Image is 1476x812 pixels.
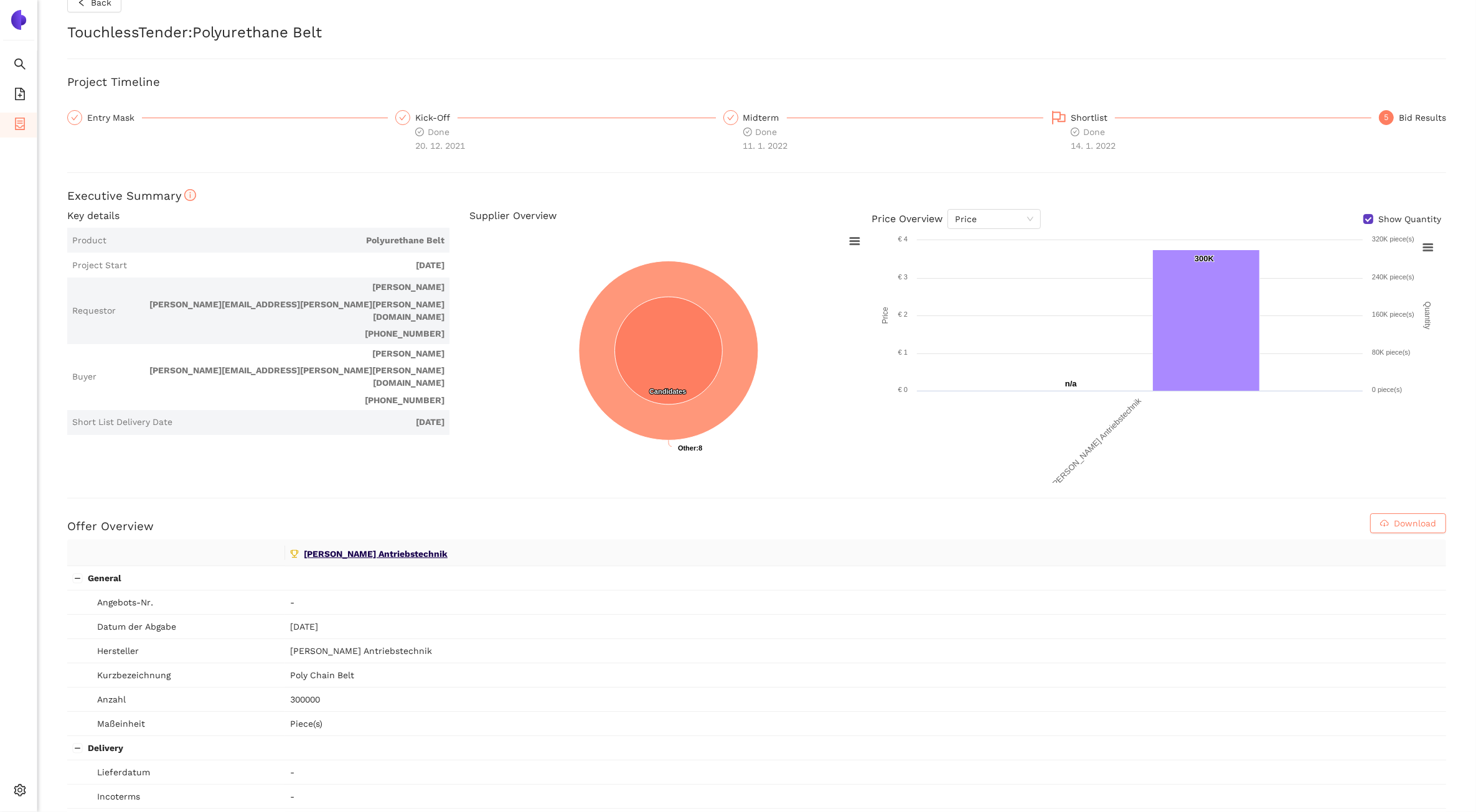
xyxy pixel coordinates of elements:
span: [DATE] [132,259,444,272]
span: file-add [14,83,26,108]
button: cloud-downloadDownload [1370,513,1446,533]
span: Price [955,210,1033,228]
span: check-circle [415,128,424,136]
text: 8 [678,444,702,452]
span: Buyer [72,371,96,383]
div: [PHONE_NUMBER] [101,394,444,407]
div: [PERSON_NAME][EMAIL_ADDRESS][PERSON_NAME][PERSON_NAME][DOMAIN_NAME] [101,365,444,389]
span: - [290,767,294,777]
span: Poly Chain Belt [290,670,354,680]
text: € 3 [898,273,908,281]
span: Project Start [72,259,127,272]
button: Collapse row [73,743,83,753]
td: General [67,566,285,590]
span: 300000 [290,694,320,704]
span: flag [1051,110,1066,125]
div: [PERSON_NAME][EMAIL_ADDRESS][PERSON_NAME][PERSON_NAME][DOMAIN_NAME] [121,299,444,323]
div: [PERSON_NAME] [101,348,444,360]
h3: Offer Overview [67,518,154,534]
td: Angebots-Nr. [67,590,285,615]
text: € 1 [898,348,908,356]
td: Kurzbezeichnung [67,663,285,688]
span: Angebots-Nr. [97,595,280,609]
text: 320K piece(s) [1372,235,1414,243]
div: Midterm [743,110,787,125]
div: [PHONE_NUMBER] [121,328,444,340]
div: Entry Mask [67,110,388,125]
span: cloud-download [1380,519,1389,529]
text: n/a [1065,379,1078,388]
span: container [14,113,26,138]
span: info-circle [184,189,196,201]
div: Entry Mask [87,110,142,125]
span: Maßeinheit [97,717,280,730]
div: Bid Results [1399,110,1446,125]
span: check-circle [1071,128,1079,136]
div: Price Overview [872,209,1041,229]
span: - [290,597,294,607]
span: check [71,114,78,121]
span: Delivery [88,743,123,753]
span: check-circle [743,128,752,136]
h2: TouchlessTender : Polyurethane Belt [67,22,1446,44]
span: Incoterms [97,790,280,803]
span: [DATE] [177,416,444,429]
span: 5 [1384,113,1389,122]
div: [PERSON_NAME] [121,281,444,294]
span: Polyurethane Belt [111,235,444,247]
text: € 2 [898,310,908,318]
div: Shortlist [1071,110,1115,125]
span: Show Quantity [1373,213,1446,226]
span: Done 20. 12. 2021 [415,127,465,151]
tspan: Other: [678,444,698,452]
div: Kick-Off [415,110,458,125]
div: 5Bid Results [1379,110,1446,125]
td: Datum der Abgabe [67,615,285,639]
text: [PERSON_NAME] Antriebstechnik [1049,396,1143,490]
span: Piece(s) [290,719,322,729]
button: Collapse row [73,573,83,583]
div: Shortlistcheck-circleDone14. 1. 2022 [1051,110,1371,152]
span: setting [14,780,26,805]
span: [PERSON_NAME] Antriebstechnik [290,544,1441,561]
text: Quantity [1423,302,1432,330]
b: General [88,573,121,583]
text: 160K piece(s) [1372,310,1414,318]
text: Price [881,307,890,324]
span: check [727,114,735,121]
span: Anzahl [97,693,280,706]
text: 240K piece(s) [1372,273,1414,281]
span: Lieferdatum [97,765,280,779]
span: - [290,791,294,801]
text: Candidates [649,388,686,395]
span: Short List Delivery Date [72,416,172,429]
span: search [14,54,26,78]
h3: Executive Summary [67,188,1446,204]
td: Incoterms [67,785,285,809]
span: check [399,114,407,121]
span: [DATE] [290,622,318,632]
span: Datum der Abgabe [97,620,280,633]
h3: Project Timeline [67,74,1446,90]
text: 0 piece(s) [1372,386,1402,393]
span: Hersteller [97,644,280,658]
td: Anzahl [67,688,285,712]
span: Product [72,235,106,247]
span: Done 14. 1. 2022 [1071,127,1116,151]
span: Done 11. 1. 2022 [743,127,788,151]
text: 80K piece(s) [1372,348,1411,356]
td: Maßeinheit [67,712,285,736]
text: € 0 [898,386,908,393]
span: Kurzbezeichnung [97,668,280,682]
h4: Supplier Overview [469,209,872,223]
td: Hersteller [67,639,285,663]
span: [PERSON_NAME] Antriebstechnik [290,646,432,656]
text: 300K [1195,254,1215,263]
span: trophy [290,549,299,558]
td: Lieferdatum [67,760,285,785]
text: € 4 [898,235,908,243]
h4: Key details [67,209,469,223]
img: Logo [9,10,29,30]
span: Download [1394,516,1436,530]
span: Requestor [72,305,116,317]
